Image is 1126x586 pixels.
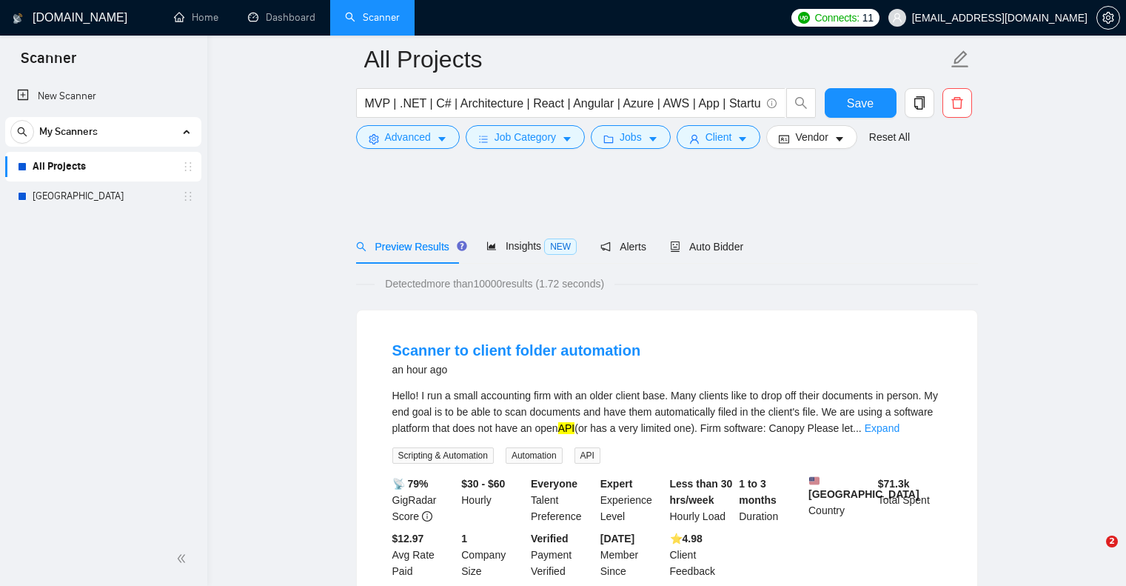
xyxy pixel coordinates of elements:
img: logo [13,7,23,30]
span: search [11,127,33,137]
b: Expert [600,478,633,490]
div: Hourly [458,476,528,525]
span: search [787,96,815,110]
div: Hourly Load [667,476,737,525]
img: 🇺🇸 [809,476,820,486]
input: Scanner name... [364,41,948,78]
span: folder [603,133,614,144]
a: All Projects [33,152,173,182]
b: $12.97 [392,533,424,545]
span: holder [182,161,194,173]
span: edit [951,50,970,69]
span: bars [478,133,489,144]
span: caret-down [737,133,748,144]
span: Scripting & Automation [392,447,494,464]
span: Preview Results [356,241,463,253]
span: caret-down [562,133,572,144]
button: idcardVendorcaret-down [766,125,857,149]
span: holder [182,190,194,202]
b: 📡 79% [392,478,429,490]
b: Less than 30 hrs/week [670,478,733,506]
span: Connects: [814,10,859,26]
span: Auto Bidder [670,241,743,253]
span: copy [905,96,934,110]
span: Vendor [795,129,828,145]
b: [GEOGRAPHIC_DATA] [808,476,919,500]
div: Hello! I run a small accounting firm with an older client base. Many clients like to drop off the... [392,387,942,436]
span: notification [600,242,611,252]
div: an hour ago [392,361,641,379]
b: $ 71.3k [878,478,910,490]
span: robot [670,242,680,252]
span: Job Category [495,129,556,145]
b: ⭐️ 4.98 [670,533,703,545]
a: searchScanner [345,11,400,24]
div: Payment Verified [528,530,597,579]
input: Search Freelance Jobs... [365,94,760,113]
div: Country [805,476,875,525]
span: setting [369,133,379,144]
b: [DATE] [600,533,634,545]
div: Avg Rate Paid [389,530,459,579]
button: search [10,120,34,144]
span: Insights [486,240,577,252]
span: info-circle [422,511,432,522]
b: $30 - $60 [461,478,505,490]
div: Client Feedback [667,530,737,579]
span: Advanced [385,129,431,145]
span: 2 [1106,536,1118,547]
span: info-circle [767,99,777,108]
span: setting [1097,12,1119,24]
span: user [892,13,902,23]
li: My Scanners [5,117,201,211]
span: API [574,447,600,464]
span: user [689,133,700,144]
div: Company Size [458,530,528,579]
span: Detected more than 10000 results (1.72 seconds) [375,276,614,292]
span: Alerts [600,241,646,253]
a: [GEOGRAPHIC_DATA] [33,182,173,211]
div: Tooltip anchor [455,239,469,253]
span: NEW [544,239,577,255]
button: Save [825,88,897,118]
span: My Scanners [39,117,98,147]
span: Scanner [9,47,88,79]
mark: API [558,422,575,434]
button: userClientcaret-down [677,125,761,149]
b: Verified [531,533,569,545]
span: Client [706,129,732,145]
a: dashboardDashboard [248,11,315,24]
div: GigRadar Score [389,476,459,525]
span: search [356,242,366,252]
button: copy [905,88,934,118]
a: Scanner to client folder automation [392,342,641,359]
span: caret-down [437,133,447,144]
img: upwork-logo.png [798,12,810,24]
span: ... [853,422,862,434]
button: search [786,88,816,118]
a: New Scanner [17,81,190,111]
a: Reset All [869,129,910,145]
div: Experience Level [597,476,667,525]
span: Save [847,94,874,113]
button: settingAdvancedcaret-down [356,125,460,149]
a: homeHome [174,11,218,24]
iframe: Intercom live chat [1076,536,1111,571]
div: Duration [736,476,805,525]
b: Everyone [531,478,577,490]
div: Total Spent [875,476,945,525]
button: barsJob Categorycaret-down [466,125,585,149]
a: Expand [865,422,899,434]
div: Talent Preference [528,476,597,525]
span: Automation [506,447,563,464]
b: 1 to 3 months [739,478,777,506]
a: setting [1096,12,1120,24]
span: idcard [779,133,789,144]
span: double-left [176,551,191,566]
span: caret-down [834,133,845,144]
span: caret-down [648,133,658,144]
button: folderJobscaret-down [591,125,671,149]
b: 1 [461,533,467,545]
span: Jobs [620,129,642,145]
span: 11 [862,10,874,26]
